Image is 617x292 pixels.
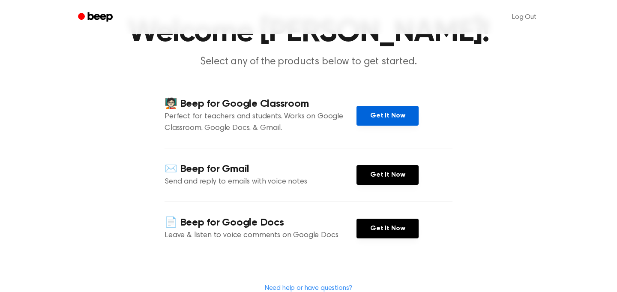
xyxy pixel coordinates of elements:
[165,162,356,176] h4: ✉️ Beep for Gmail
[72,9,120,26] a: Beep
[165,176,356,188] p: Send and reply to emails with voice notes
[165,97,356,111] h4: 🧑🏻‍🏫 Beep for Google Classroom
[265,285,353,292] a: Need help or have questions?
[144,55,473,69] p: Select any of the products below to get started.
[503,7,545,27] a: Log Out
[356,106,419,126] a: Get It Now
[356,165,419,185] a: Get It Now
[165,216,356,230] h4: 📄 Beep for Google Docs
[165,230,356,241] p: Leave & listen to voice comments on Google Docs
[356,219,419,238] a: Get It Now
[165,111,356,134] p: Perfect for teachers and students. Works on Google Classroom, Google Docs, & Gmail.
